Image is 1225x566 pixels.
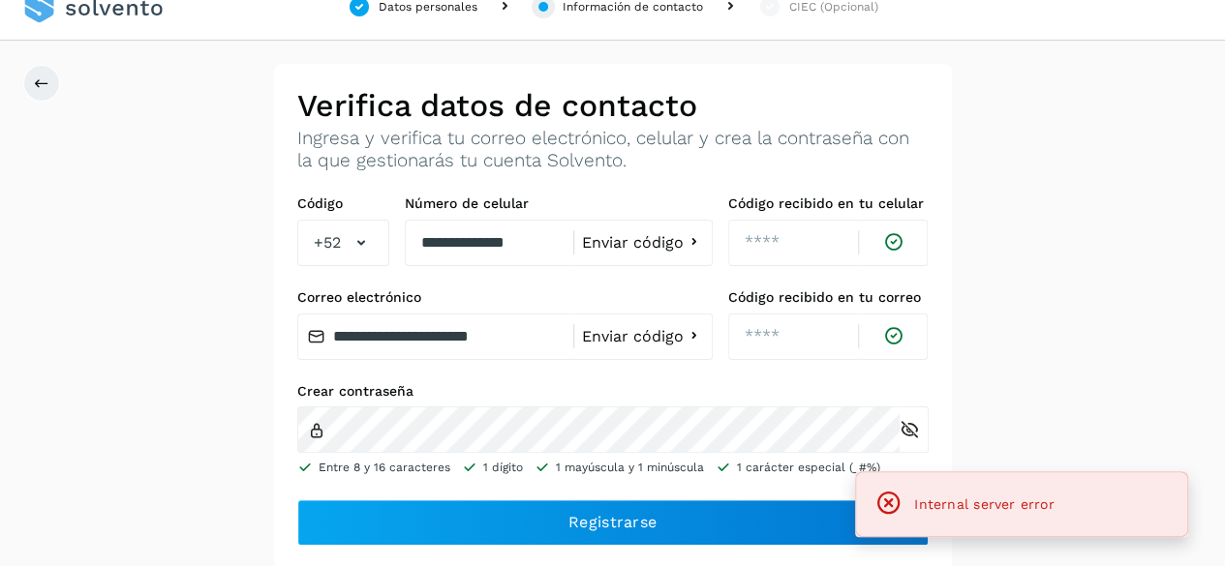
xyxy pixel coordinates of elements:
label: Código recibido en tu correo [728,289,929,306]
label: Código [297,195,389,212]
p: Ingresa y verifica tu correo electrónico, celular y crea la contraseña con la que gestionarás tu ... [297,128,929,172]
span: +52 [314,231,341,254]
span: Enviar código [582,329,684,344]
span: Registrarse [568,512,657,533]
span: Enviar código [582,235,684,251]
li: 1 mayúscula y 1 minúscula [535,459,704,476]
label: Crear contraseña [297,383,929,400]
button: Enviar código [582,232,704,253]
li: 1 dígito [462,459,523,476]
label: Número de celular [405,195,713,212]
button: Registrarse [297,499,929,546]
li: 1 carácter especial (_#%) [716,459,880,476]
button: Enviar código [582,326,704,346]
label: Correo electrónico [297,289,713,306]
h2: Verifica datos de contacto [297,87,929,124]
li: Entre 8 y 16 caracteres [297,459,450,476]
label: Código recibido en tu celular [728,195,929,212]
span: Internal server error [914,496,1054,512]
